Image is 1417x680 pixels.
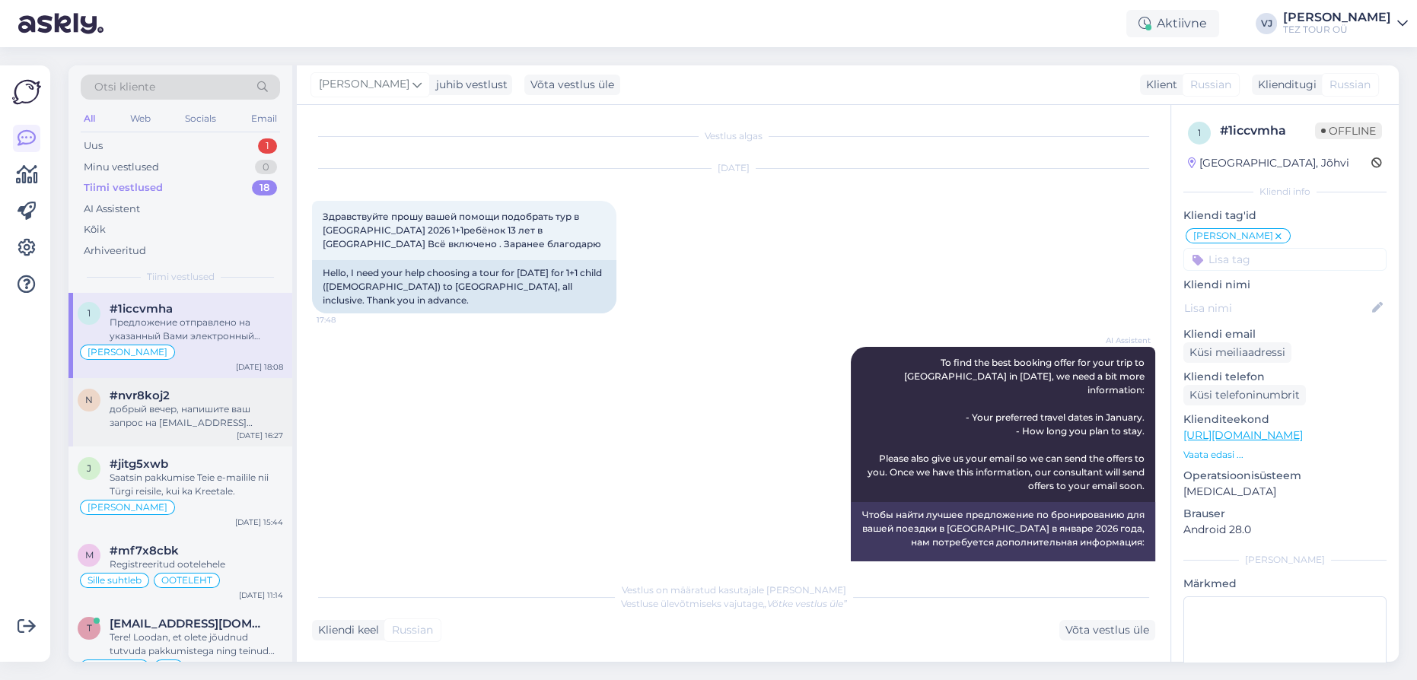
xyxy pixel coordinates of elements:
span: n [85,394,93,405]
span: 17:48 [317,314,374,326]
span: Russian [1329,77,1371,93]
span: 1 [88,307,91,319]
p: Kliendi tag'id [1183,208,1387,224]
span: #mf7x8cbk [110,544,179,558]
span: Tiimi vestlused [147,270,215,284]
span: 1 [1198,127,1201,138]
span: [PERSON_NAME] [1193,231,1273,240]
a: [PERSON_NAME]TEZ TOUR OÜ [1283,11,1408,36]
div: # 1iccvmha [1220,122,1315,140]
span: Russian [392,622,433,638]
div: Arhiveeritud [84,243,146,259]
div: [DATE] 16:27 [237,430,283,441]
p: Kliendi nimi [1183,277,1387,293]
div: Tere! Loodan, et olete jõudnud tutvuda pakkumistega ning teinud valiku. Ootan väga Teie vastust:) [110,631,283,658]
div: Чтобы найти лучшее предложение по бронированию для вашей поездки в [GEOGRAPHIC_DATA] в январе 202... [851,502,1155,678]
div: Tiimi vestlused [84,180,163,195]
span: Sille suhtleb [88,576,142,585]
div: Küsi telefoninumbrit [1183,385,1306,405]
div: Kliendi keel [312,622,379,638]
p: Kliendi telefon [1183,369,1387,385]
div: Klient [1140,77,1177,93]
div: TEZ TOUR OÜ [1283,24,1391,36]
span: Offline [1315,122,1382,139]
div: Предложение отправлено на указанный Вами электронный адрес. [110,316,283,343]
span: To find the best booking offer for your trip to [GEOGRAPHIC_DATA] in [DATE], we need a bit more i... [868,357,1147,491]
span: Здравствуйте прошу вашей помощи подобрать тур в [GEOGRAPHIC_DATA] 2026 1+1ребёнок 13 лет в [GEOGR... [323,211,601,249]
p: Operatsioonisüsteem [1183,468,1387,484]
div: juhib vestlust [430,77,508,93]
span: AI Assistent [1094,335,1151,346]
span: Otsi kliente [94,79,155,95]
p: Brauser [1183,506,1387,522]
span: [PERSON_NAME] [319,76,409,93]
span: m [85,549,94,561]
div: Aktiivne [1126,10,1219,37]
p: Android 28.0 [1183,522,1387,538]
span: j [87,462,91,474]
div: [DATE] 18:08 [236,361,283,373]
p: Vaata edasi ... [1183,448,1387,462]
span: t [87,622,92,634]
p: [MEDICAL_DATA] [1183,484,1387,500]
div: Võta vestlus üle [1059,620,1155,640]
span: Russian [1190,77,1231,93]
div: Kõik [84,222,106,237]
div: [DATE] [312,161,1155,175]
div: VJ [1256,13,1277,34]
div: Minu vestlused [84,160,159,175]
i: „Võtke vestlus üle” [763,598,847,609]
div: Email [248,109,280,129]
p: Märkmed [1183,576,1387,592]
div: Uus [84,138,103,154]
div: 1 [258,138,277,154]
div: Hello, I need your help choosing a tour for [DATE] for 1+1 child ([DEMOGRAPHIC_DATA]) to [GEOGRAP... [312,260,616,313]
p: Klienditeekond [1183,411,1387,427]
p: Kliendi email [1183,326,1387,342]
div: 0 [255,160,277,175]
div: [GEOGRAPHIC_DATA], Jõhvi [1188,155,1349,171]
div: [DATE] 11:14 [239,589,283,601]
div: Vestlus algas [312,129,1155,143]
div: Socials [182,109,219,129]
div: Kliendi info [1183,185,1387,199]
input: Lisa tag [1183,248,1387,271]
div: Web [127,109,154,129]
div: Registreeritud ootelehele [110,558,283,571]
div: [DATE] 15:44 [235,516,283,528]
span: tanel_prii@hotmail.com [110,617,268,631]
div: [PERSON_NAME] [1183,553,1387,567]
div: [PERSON_NAME] [1283,11,1391,24]
div: Võta vestlus üle [524,75,620,95]
img: Askly Logo [12,78,41,106]
span: #nvr8koj2 [110,389,170,402]
span: OOTELEHT [161,576,212,585]
a: [URL][DOMAIN_NAME] [1183,428,1303,442]
div: 18 [252,180,277,195]
span: Vestlus on määratud kasutajale [PERSON_NAME] [622,584,846,596]
div: Küsi meiliaadressi [1183,342,1291,363]
span: #jitg5xwb [110,457,168,471]
div: Saatsin pakkumise Teie e-mailile nii Türgi reisile, kui ka Kreetale. [110,471,283,498]
div: Klienditugi [1252,77,1317,93]
div: AI Assistent [84,202,140,217]
span: Vestluse ülevõtmiseks vajutage [621,598,847,609]
div: добрый вечер, напишите ваш запрос на [EMAIL_ADDRESS][DOMAIN_NAME] [110,402,283,430]
div: All [81,109,98,129]
input: Lisa nimi [1184,300,1369,316]
span: [PERSON_NAME] [88,348,167,357]
span: [PERSON_NAME] [88,503,167,512]
span: #1iccvmha [110,302,173,316]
